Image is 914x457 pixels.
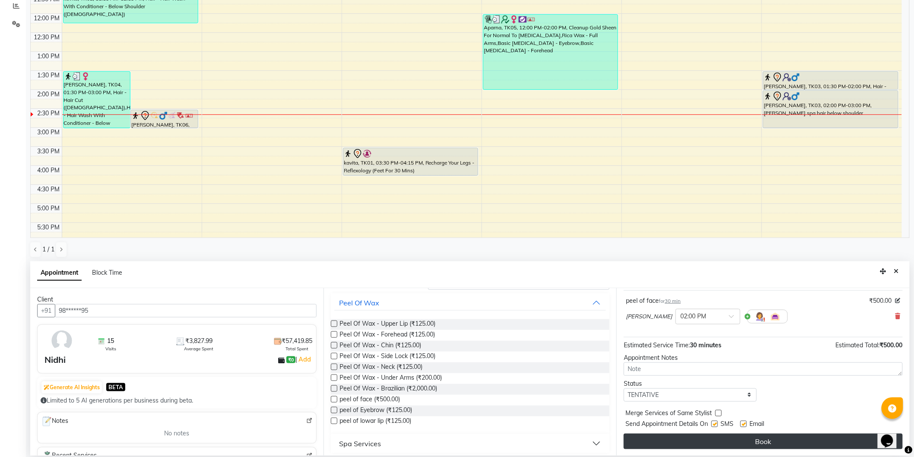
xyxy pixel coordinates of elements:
[895,298,901,303] i: Edit price
[36,204,62,213] div: 5:00 PM
[37,295,317,304] div: Client
[340,319,436,330] span: Peel Of Wax - Upper Lip (₹125.00)
[49,328,74,353] img: avatar
[297,354,312,365] a: Add
[41,381,102,394] button: Generate AI Insights
[880,341,903,349] span: ₹500.00
[340,298,380,308] div: Peel Of Wax
[340,438,381,449] div: Spa Services
[340,341,422,352] span: Peel Of Wax - Chin (₹125.00)
[32,33,62,42] div: 12:30 PM
[37,304,55,317] button: +91
[131,110,198,128] div: [PERSON_NAME], TK06, 02:30 PM-03:00 PM, Hair - Hair Cut ([DEMOGRAPHIC_DATA])
[690,341,721,349] span: 30 minutes
[184,346,214,352] span: Average Spent
[106,383,125,391] span: BETA
[36,147,62,156] div: 3:30 PM
[286,346,309,352] span: Total Spent
[36,71,62,80] div: 1:30 PM
[340,384,438,395] span: Peel Of Wax - Brazilian (₹2,000.00)
[55,304,317,317] input: Search by Name/Mobile/Email/Code
[836,341,880,349] span: Estimated Total:
[720,419,733,430] span: SMS
[44,353,66,366] div: Nidhi
[483,15,618,89] div: Aparna, TK05, 12:00 PM-02:00 PM, Cleanup Gold Sheen For Normal To [MEDICAL_DATA],Rica Wax - Full ...
[63,72,130,128] div: [PERSON_NAME], TK04, 01:30 PM-03:00 PM, Hair - Hair Cut ([DEMOGRAPHIC_DATA]),Hair - Hair Wash Wit...
[340,395,400,406] span: peel of face (₹500.00)
[665,298,681,304] span: 30 min
[624,379,757,388] div: Status
[340,352,436,362] span: Peel Of Wax - Side Lock (₹125.00)
[36,166,62,175] div: 4:00 PM
[107,336,114,346] span: 15
[282,336,313,346] span: ₹57,419.85
[41,416,68,427] span: Notes
[625,419,708,430] span: Send Appointment Details On
[340,330,435,341] span: Peel Of Wax - Forehead (₹125.00)
[334,295,606,311] button: Peel Of Wax
[763,72,898,89] div: [PERSON_NAME], TK03, 01:30 PM-02:00 PM, Hair - Hair Cut ([DEMOGRAPHIC_DATA])
[340,416,412,427] span: peel of lowar lip (₹125.00)
[334,436,606,451] button: Spa Services
[286,356,295,363] span: ₹0
[32,14,62,23] div: 12:00 PM
[749,419,764,430] span: Email
[36,90,62,99] div: 2:00 PM
[770,311,781,322] img: Interior.png
[659,298,681,304] small: for
[624,434,903,449] button: Book
[105,346,116,352] span: Visits
[295,354,312,365] span: |
[624,353,903,362] div: Appointment Notes
[625,409,712,419] span: Merge Services of Same Stylist
[42,245,54,254] span: 1 / 1
[626,312,672,321] span: [PERSON_NAME]
[36,52,62,61] div: 1:00 PM
[870,296,892,305] span: ₹500.00
[164,429,189,438] span: No notes
[343,148,478,175] div: kavita, TK01, 03:30 PM-04:15 PM, Recharge Your Legs - Reflexology (Feet For 30 Mins)
[626,296,681,305] div: peel of face
[37,265,82,281] span: Appointment
[92,269,122,276] span: Block Time
[340,373,442,384] span: Peel Of Wax - Under Arms (₹200.00)
[890,265,903,278] button: Close
[36,128,62,137] div: 3:00 PM
[41,396,313,405] div: Limited to 5 AI generations per business during beta.
[755,311,765,322] img: Hairdresser.png
[878,422,905,448] iframe: chat widget
[36,109,62,118] div: 2:30 PM
[36,223,62,232] div: 5:30 PM
[36,185,62,194] div: 4:30 PM
[763,91,898,128] div: [PERSON_NAME], TK03, 02:00 PM-03:00 PM, [PERSON_NAME] spa hair below shoulder
[185,336,213,346] span: ₹3,827.99
[624,341,690,349] span: Estimated Service Time:
[340,406,413,416] span: peel of Eyebrow (₹125.00)
[340,362,423,373] span: Peel Of Wax - Neck (₹125.00)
